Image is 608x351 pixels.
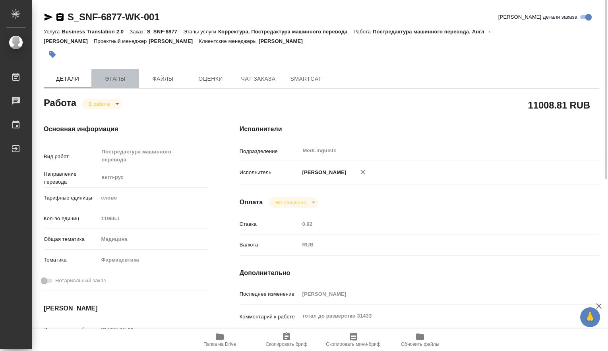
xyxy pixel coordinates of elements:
[99,233,208,246] div: Медицина
[44,153,99,161] p: Вид работ
[44,95,76,109] h2: Работа
[240,147,300,155] p: Подразделение
[44,326,99,334] p: Дата начала работ
[44,170,99,186] p: Направление перевода
[240,290,300,298] p: Последнее изменение
[218,29,353,35] p: Корректура, Постредактура машинного перевода
[44,304,208,313] h4: [PERSON_NAME]
[99,191,208,205] div: слово
[203,341,236,347] span: Папка на Drive
[186,329,253,351] button: Папка на Drive
[240,124,599,134] h4: Исполнители
[147,29,184,35] p: S_SNF-6877
[94,38,149,44] p: Проектный менеджер
[44,256,99,264] p: Тематика
[240,268,599,278] h4: Дополнительно
[82,99,122,109] div: В работе
[320,329,387,351] button: Скопировать мини-бриф
[240,313,300,321] p: Комментарий к работе
[96,74,134,84] span: Этапы
[68,12,159,22] a: S_SNF-6877-WK-001
[240,241,300,249] p: Валюта
[387,329,453,351] button: Обновить файлы
[183,29,218,35] p: Этапы услуги
[192,74,230,84] span: Оценки
[583,309,597,326] span: 🙏
[269,197,318,208] div: В работе
[259,38,309,44] p: [PERSON_NAME]
[55,277,106,285] span: Нотариальный заказ
[199,38,259,44] p: Клиентские менеджеры
[326,341,380,347] span: Скопировать мини-бриф
[253,329,320,351] button: Скопировать бриф
[401,341,440,347] span: Обновить файлы
[149,38,199,44] p: [PERSON_NAME]
[86,101,112,107] button: В работе
[144,74,182,84] span: Файлы
[580,307,600,327] button: 🙏
[498,13,577,21] span: [PERSON_NAME] детали заказа
[528,98,590,112] h2: 11008.81 RUB
[240,220,300,228] p: Ставка
[130,29,147,35] p: Заказ:
[300,309,569,323] textarea: тотал до разверстки 31433
[265,341,307,347] span: Скопировать бриф
[353,29,373,35] p: Работа
[55,12,65,22] button: Скопировать ссылку
[300,238,569,252] div: RUB
[300,218,569,230] input: Пустое поле
[354,163,372,181] button: Удалить исполнителя
[44,29,62,35] p: Услуга
[99,324,168,335] input: Пустое поле
[48,74,87,84] span: Детали
[99,213,208,224] input: Пустое поле
[239,74,277,84] span: Чат заказа
[240,198,263,207] h4: Оплата
[300,169,347,176] p: [PERSON_NAME]
[273,199,308,206] button: Не оплачена
[99,253,208,267] div: Фармацевтика
[240,169,300,176] p: Исполнитель
[300,288,569,300] input: Пустое поле
[287,74,325,84] span: SmartCat
[44,215,99,223] p: Кол-во единиц
[44,124,208,134] h4: Основная информация
[44,194,99,202] p: Тарифные единицы
[62,29,130,35] p: Business Translation 2.0
[44,46,61,63] button: Добавить тэг
[44,235,99,243] p: Общая тематика
[44,12,53,22] button: Скопировать ссылку для ЯМессенджера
